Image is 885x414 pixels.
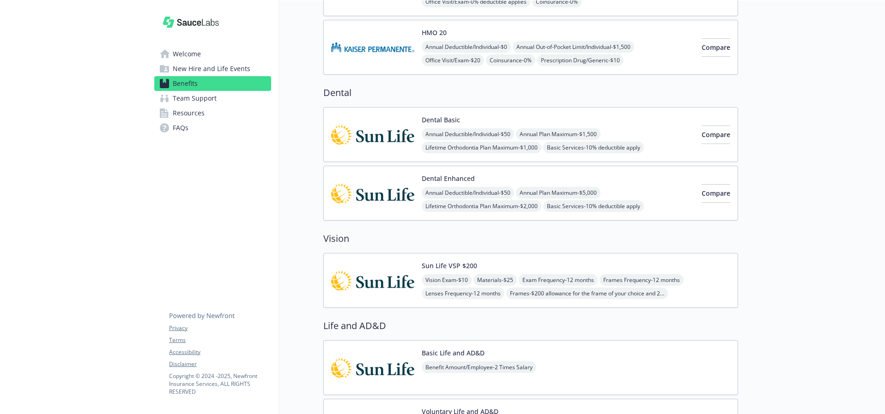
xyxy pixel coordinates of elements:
button: Dental Basic [422,115,460,125]
a: Disclaimer [169,360,271,368]
a: Resources [154,106,271,120]
span: Compare [702,43,730,52]
span: Frames - $200 allowance for the frame of your choice and 20% off the amount over your allowance; ... [506,288,668,299]
span: Office Visit/Exam - $20 [422,54,484,66]
button: Basic Life and AD&D [422,348,485,358]
span: Materials - $25 [473,274,517,286]
span: Coinsurance - 0% [486,54,535,66]
span: Annual Plan Maximum - $5,000 [516,187,600,198]
a: Privacy [169,324,271,332]
button: Sun Life VSP $200 [422,261,477,270]
span: Basic Services - 10% deductible apply [543,200,644,212]
span: Exam Frequency - 12 months [519,274,598,286]
span: FAQs [173,120,188,135]
span: Annual Deductible/Individual - $50 [422,128,514,140]
h2: Life and AD&D [323,319,738,333]
button: HMO 20 [422,28,447,37]
h2: Vision [323,232,738,246]
a: Accessibility [169,348,271,356]
a: FAQs [154,120,271,135]
span: Frames Frequency - 12 months [600,274,684,286]
button: Dental Enhanced [422,174,475,183]
span: Annual Out-of-Pocket Limit/Individual - $1,500 [513,41,634,53]
span: Lifetime Orthodontia Plan Maximum - $1,000 [422,142,541,153]
img: Kaiser Permanente Insurance Company carrier logo [331,28,414,67]
span: New Hire and Life Events [173,61,250,76]
span: Annual Deductible/Individual - $0 [422,41,511,53]
button: Compare [702,184,730,203]
span: Annual Plan Maximum - $1,500 [516,128,600,140]
button: Compare [702,126,730,144]
img: Sun Life Financial carrier logo [331,348,414,387]
span: Compare [702,130,730,139]
a: Welcome [154,47,271,61]
span: Team Support [173,91,217,106]
span: Lifetime Orthodontia Plan Maximum - $2,000 [422,200,541,212]
p: Copyright © 2024 - 2025 , Newfront Insurance Services, ALL RIGHTS RESERVED [169,372,271,396]
img: Sun Life Financial carrier logo [331,115,414,154]
img: Sun Life Financial carrier logo [331,261,414,300]
span: Annual Deductible/Individual - $50 [422,187,514,198]
span: Compare [702,189,730,198]
span: Lenses Frequency - 12 months [422,288,504,299]
h2: Dental [323,86,738,100]
span: Prescription Drug/Generic - $10 [537,54,624,66]
a: New Hire and Life Events [154,61,271,76]
a: Team Support [154,91,271,106]
span: Welcome [173,47,201,61]
a: Benefits [154,76,271,91]
span: Benefit Amount/Employee - 2 Times Salary [422,361,536,373]
span: Basic Services - 10% deductible apply [543,142,644,153]
img: Sun Life Financial carrier logo [331,174,414,213]
span: Resources [173,106,205,120]
span: Benefits [173,76,198,91]
button: Compare [702,38,730,57]
span: Vision Exam - $10 [422,274,472,286]
a: Terms [169,336,271,344]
